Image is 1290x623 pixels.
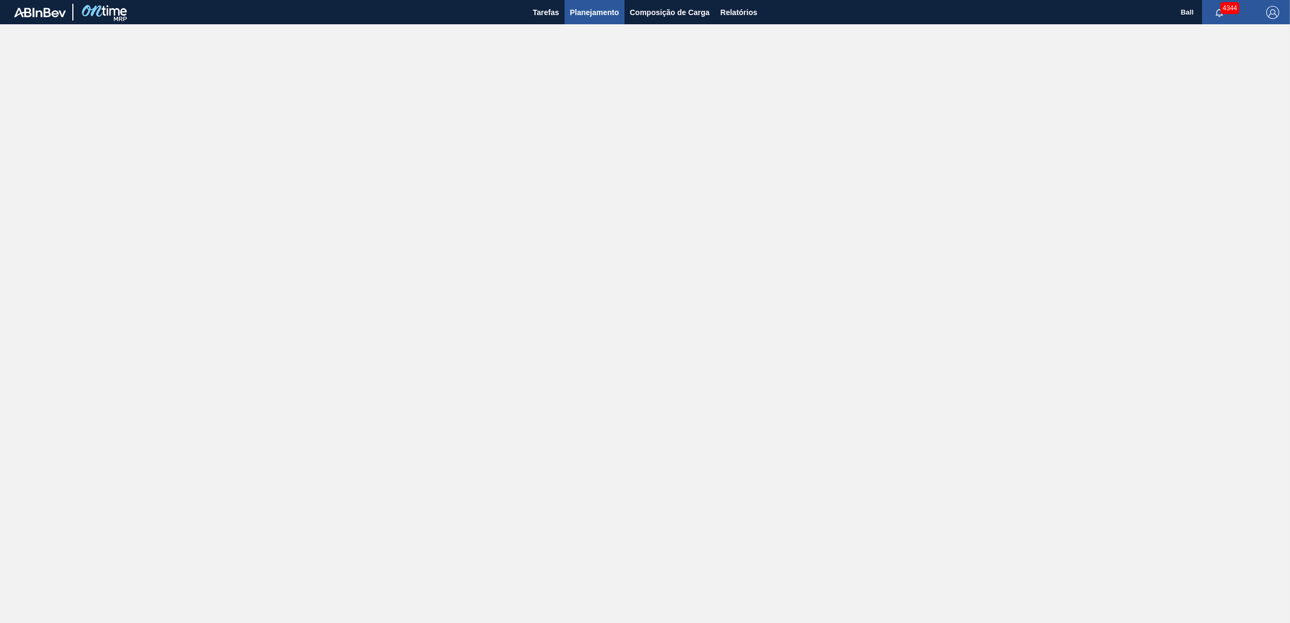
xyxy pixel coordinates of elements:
[1220,2,1239,14] span: 4344
[1202,5,1237,20] button: Notificações
[1266,6,1279,19] img: Logout
[630,6,710,19] span: Composição de Carga
[14,8,66,17] img: TNhmsLtSVTkK8tSr43FrP2fwEKptu5GPRR3wAAAABJRU5ErkJggg==
[570,6,619,19] span: Planejamento
[533,6,559,19] span: Tarefas
[721,6,757,19] span: Relatórios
